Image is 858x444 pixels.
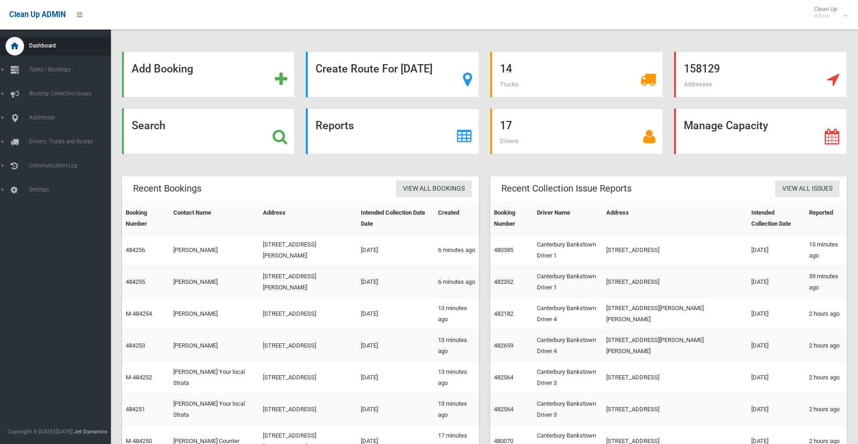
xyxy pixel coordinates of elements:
[126,278,145,285] a: 484255
[259,266,357,298] td: [STREET_ADDRESS][PERSON_NAME]
[490,180,643,198] header: Recent Collection Issue Reports
[170,298,259,330] td: [PERSON_NAME]
[533,203,602,234] th: Driver Name
[602,330,748,362] td: [STREET_ADDRESS][PERSON_NAME][PERSON_NAME]
[26,114,118,121] span: Addresses
[602,362,748,394] td: [STREET_ADDRESS]
[814,12,837,19] small: Admin
[9,10,66,19] span: Clean Up ADMIN
[494,246,513,253] a: 480385
[602,394,748,426] td: [STREET_ADDRESS]
[533,394,602,426] td: Canterbury Bankstown Driver 3
[357,234,434,266] td: [DATE]
[170,203,259,234] th: Contact Name
[316,119,354,132] strong: Reports
[357,330,434,362] td: [DATE]
[259,234,357,266] td: [STREET_ADDRESS][PERSON_NAME]
[7,428,73,435] span: Copyright © [DATE]-[DATE]
[533,266,602,298] td: Canterbury Bankstown Driver 1
[748,266,805,298] td: [DATE]
[494,406,513,413] a: 482564
[674,108,847,154] a: Manage Capacity
[500,81,518,88] span: Trucks
[306,108,479,154] a: Reports
[434,234,479,266] td: 6 minutes ago
[132,119,165,132] strong: Search
[748,330,805,362] td: [DATE]
[805,330,847,362] td: 2 hours ago
[122,108,295,154] a: Search
[748,298,805,330] td: [DATE]
[805,234,847,266] td: 15 minutes ago
[434,330,479,362] td: 13 minutes ago
[26,90,118,97] span: Booking Collection Issues
[602,298,748,330] td: [STREET_ADDRESS][PERSON_NAME][PERSON_NAME]
[126,342,145,349] a: 484253
[494,342,513,349] a: 482659
[122,180,213,198] header: Recent Bookings
[316,62,432,75] strong: Create Route For [DATE]
[500,119,512,132] strong: 17
[533,362,602,394] td: Canterbury Bankstown Driver 3
[357,362,434,394] td: [DATE]
[170,266,259,298] td: [PERSON_NAME]
[684,119,768,132] strong: Manage Capacity
[357,394,434,426] td: [DATE]
[434,266,479,298] td: 6 minutes ago
[490,203,533,234] th: Booking Number
[434,203,479,234] th: Created
[674,52,847,97] a: 158129 Addresses
[805,203,847,234] th: Reported
[259,330,357,362] td: [STREET_ADDRESS]
[26,186,118,193] span: Settings
[775,180,840,198] a: View All Issues
[26,138,118,145] span: Drivers, Trucks and Routes
[126,310,152,317] a: M-484254
[805,362,847,394] td: 2 hours ago
[602,234,748,266] td: [STREET_ADDRESS]
[259,298,357,330] td: [STREET_ADDRESS]
[500,62,512,75] strong: 14
[748,394,805,426] td: [DATE]
[434,362,479,394] td: 13 minutes ago
[748,234,805,266] td: [DATE]
[170,362,259,394] td: [PERSON_NAME] Your local Strata
[494,310,513,317] a: 482182
[533,330,602,362] td: Canterbury Bankstown Driver 4
[494,374,513,381] a: 482564
[805,298,847,330] td: 2 hours ago
[357,298,434,330] td: [DATE]
[602,266,748,298] td: [STREET_ADDRESS]
[434,298,479,330] td: 13 minutes ago
[122,203,170,234] th: Booking Number
[684,62,720,75] strong: 158129
[490,108,663,154] a: 17 Drivers
[122,52,295,97] a: Add Booking
[684,81,712,88] span: Addresses
[533,234,602,266] td: Canterbury Bankstown Driver 1
[26,162,118,169] span: Communication Log
[126,374,152,381] a: M-484252
[805,266,847,298] td: 59 minutes ago
[357,266,434,298] td: [DATE]
[170,330,259,362] td: [PERSON_NAME]
[748,203,805,234] th: Intended Collection Date
[26,42,118,49] span: Dashboard
[748,362,805,394] td: [DATE]
[396,180,472,198] a: View All Bookings
[259,394,357,426] td: [STREET_ADDRESS]
[259,362,357,394] td: [STREET_ADDRESS]
[357,203,434,234] th: Intended Collection Date Date
[602,203,748,234] th: Address
[132,62,193,75] strong: Add Booking
[126,406,145,413] a: 484251
[170,394,259,426] td: [PERSON_NAME] Your local Strata
[805,394,847,426] td: 2 hours ago
[494,278,513,285] a: 482352
[26,66,118,73] span: Tasks / Bookings
[490,52,663,97] a: 14 Trucks
[306,52,479,97] a: Create Route For [DATE]
[126,246,145,253] a: 484256
[533,298,602,330] td: Canterbury Bankstown Driver 4
[259,203,357,234] th: Address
